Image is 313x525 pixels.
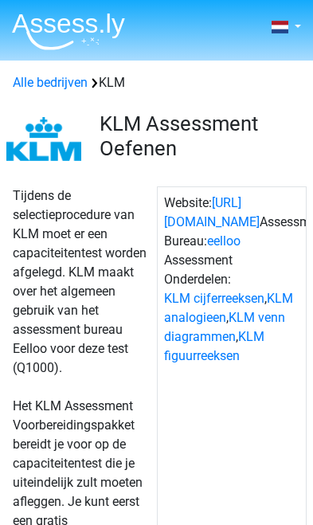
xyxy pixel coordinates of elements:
h3: KLM Assessment Oefenen [100,112,295,160]
div: KLM [6,73,307,92]
a: KLM figuurreeksen [164,329,264,363]
a: KLM venn diagrammen [164,310,285,344]
a: eelloo [207,233,241,249]
a: KLM cijferreeksen [164,291,264,306]
img: Assessly [12,13,125,50]
a: [URL][DOMAIN_NAME] [164,195,260,229]
a: Alle bedrijven [13,75,88,90]
a: KLM analogieen [164,291,293,325]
